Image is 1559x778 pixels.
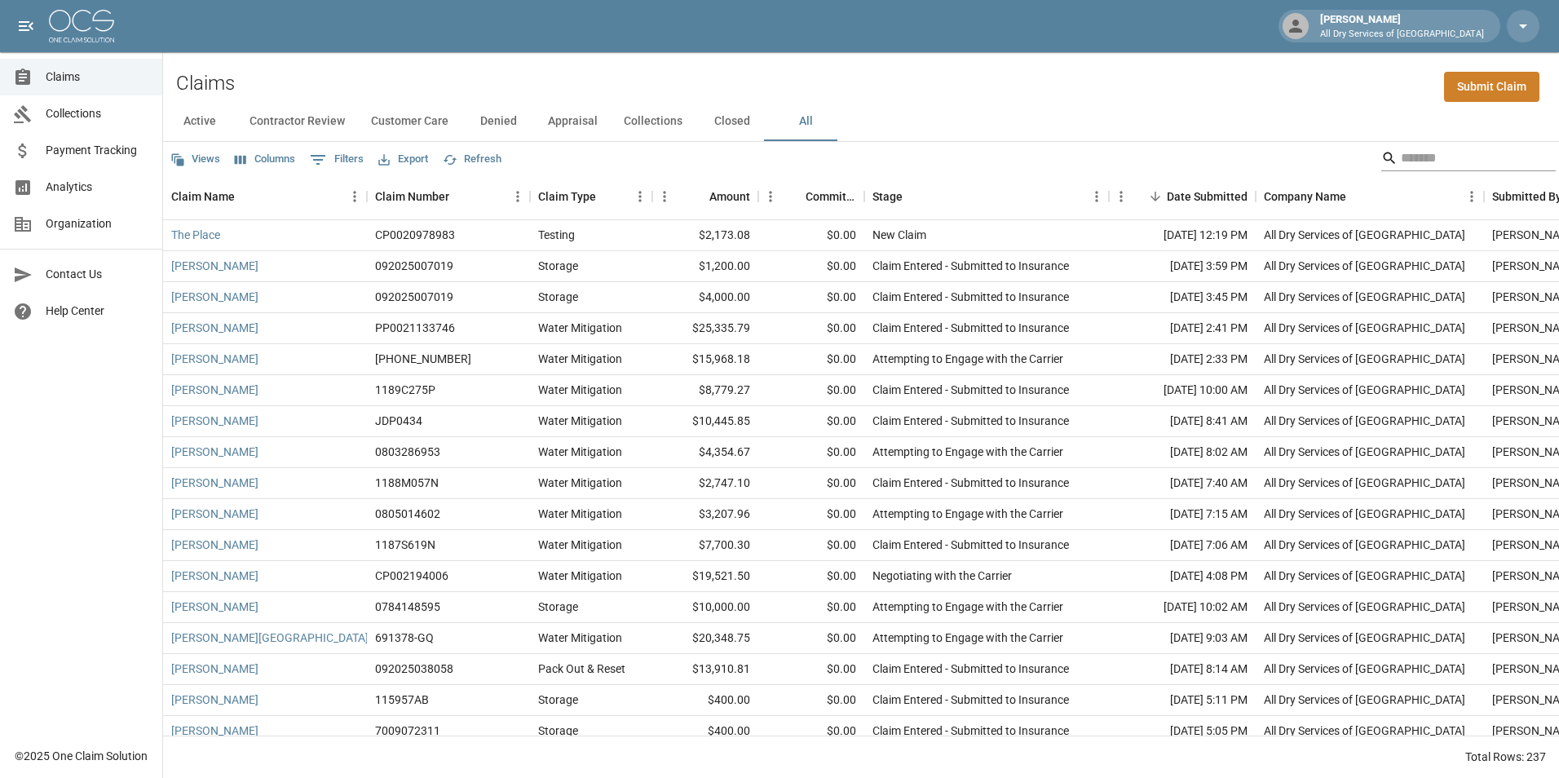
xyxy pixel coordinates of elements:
[163,102,236,141] button: Active
[375,444,440,460] div: 0803286953
[872,506,1063,522] div: Attempting to Engage with the Carrier
[1381,145,1556,175] div: Search
[1264,413,1465,429] div: All Dry Services of Atlanta
[171,174,235,219] div: Claim Name
[462,102,535,141] button: Denied
[375,506,440,522] div: 0805014602
[1109,561,1256,592] div: [DATE] 4:08 PM
[1264,661,1465,677] div: All Dry Services of Atlanta
[538,692,578,708] div: Storage
[1264,630,1465,646] div: All Dry Services of Atlanta
[176,72,235,95] h2: Claims
[758,251,864,282] div: $0.00
[46,266,149,283] span: Contact Us
[611,102,696,141] button: Collections
[758,437,864,468] div: $0.00
[1264,568,1465,584] div: All Dry Services of Atlanta
[538,413,622,429] div: Water Mitigation
[1264,320,1465,336] div: All Dry Services of Atlanta
[1109,220,1256,251] div: [DATE] 12:19 PM
[1109,282,1256,313] div: [DATE] 3:45 PM
[872,475,1069,491] div: Claim Entered - Submitted to Insurance
[783,185,806,208] button: Sort
[171,537,258,553] a: [PERSON_NAME]
[1167,174,1248,219] div: Date Submitted
[1109,437,1256,468] div: [DATE] 8:02 AM
[538,475,622,491] div: Water Mitigation
[628,184,652,209] button: Menu
[171,258,258,274] a: [PERSON_NAME]
[652,592,758,623] div: $10,000.00
[46,179,149,196] span: Analytics
[171,723,258,739] a: [PERSON_NAME]
[439,147,506,172] button: Refresh
[769,102,842,141] button: All
[538,382,622,398] div: Water Mitigation
[538,568,622,584] div: Water Mitigation
[171,351,258,367] a: [PERSON_NAME]
[652,184,677,209] button: Menu
[171,444,258,460] a: [PERSON_NAME]
[758,468,864,499] div: $0.00
[171,475,258,491] a: [PERSON_NAME]
[375,630,434,646] div: 691378-GQ
[375,723,440,739] div: 7009072311
[872,258,1069,274] div: Claim Entered - Submitted to Insurance
[171,227,220,243] a: The Place
[236,102,358,141] button: Contractor Review
[758,716,864,747] div: $0.00
[709,174,750,219] div: Amount
[1109,344,1256,375] div: [DATE] 2:33 PM
[1109,184,1133,209] button: Menu
[1109,406,1256,437] div: [DATE] 8:41 AM
[758,174,864,219] div: Committed Amount
[10,10,42,42] button: open drawer
[375,258,453,274] div: 092025007019
[1264,599,1465,615] div: All Dry Services of Atlanta
[758,184,783,209] button: Menu
[506,184,530,209] button: Menu
[1264,723,1465,739] div: All Dry Services of Atlanta
[1444,72,1539,102] a: Submit Claim
[872,692,1069,708] div: Claim Entered - Submitted to Insurance
[758,313,864,344] div: $0.00
[538,258,578,274] div: Storage
[652,375,758,406] div: $8,779.27
[367,174,530,219] div: Claim Number
[46,303,149,320] span: Help Center
[538,227,575,243] div: Testing
[652,251,758,282] div: $1,200.00
[530,174,652,219] div: Claim Type
[1320,28,1484,42] p: All Dry Services of [GEOGRAPHIC_DATA]
[1314,11,1491,41] div: [PERSON_NAME]
[1264,174,1346,219] div: Company Name
[1109,375,1256,406] div: [DATE] 10:00 AM
[375,537,435,553] div: 1187S619N
[1264,227,1465,243] div: All Dry Services of Atlanta
[375,289,453,305] div: 092025007019
[872,661,1069,677] div: Claim Entered - Submitted to Insurance
[1109,592,1256,623] div: [DATE] 10:02 AM
[166,147,224,172] button: Views
[652,174,758,219] div: Amount
[1109,716,1256,747] div: [DATE] 5:05 PM
[1144,185,1167,208] button: Sort
[171,320,258,336] a: [PERSON_NAME]
[652,437,758,468] div: $4,354.67
[1264,258,1465,274] div: All Dry Services of Atlanta
[171,630,369,646] a: [PERSON_NAME][GEOGRAPHIC_DATA]
[1109,654,1256,685] div: [DATE] 8:14 AM
[872,537,1069,553] div: Claim Entered - Submitted to Insurance
[538,351,622,367] div: Water Mitigation
[758,406,864,437] div: $0.00
[652,468,758,499] div: $2,747.10
[1460,184,1484,209] button: Menu
[374,147,432,172] button: Export
[652,685,758,716] div: $400.00
[652,623,758,654] div: $20,348.75
[652,530,758,561] div: $7,700.30
[687,185,709,208] button: Sort
[375,568,448,584] div: CP002194006
[538,320,622,336] div: Water Mitigation
[538,537,622,553] div: Water Mitigation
